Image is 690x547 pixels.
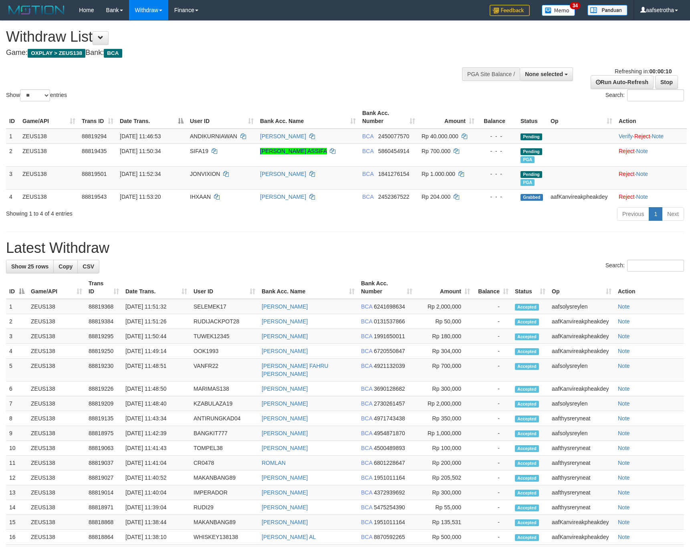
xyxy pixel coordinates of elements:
a: [PERSON_NAME] [262,504,308,511]
th: Status: activate to sort column ascending [512,276,549,299]
th: Date Trans.: activate to sort column ascending [122,276,190,299]
td: - [473,299,512,314]
td: - [473,441,512,456]
td: 88819037 [85,456,122,470]
a: Note [618,460,630,466]
td: [DATE] 11:39:04 [122,500,190,515]
a: Reject [619,194,635,200]
a: Note [618,445,630,451]
td: - [473,359,512,381]
span: Copy 4500489893 to clipboard [374,445,405,451]
span: Copy 4954871870 to clipboard [374,430,405,436]
a: Run Auto-Refresh [591,75,654,89]
th: Action [615,276,684,299]
td: [DATE] 11:43:34 [122,411,190,426]
td: 3 [6,329,28,344]
span: BCA [361,348,372,354]
td: MAKANBANG89 [190,470,258,485]
td: aafKanvireakpheakdey [549,314,615,329]
a: Note [636,171,648,177]
span: BCA [104,49,122,58]
td: KZABULAZA19 [190,396,258,411]
th: Game/API: activate to sort column ascending [19,106,79,129]
td: ZEUS138 [19,143,79,166]
a: [PERSON_NAME] [260,171,306,177]
span: Copy 0131537866 to clipboard [374,318,405,325]
th: ID: activate to sort column descending [6,276,28,299]
td: [DATE] 11:42:39 [122,426,190,441]
td: - [473,485,512,500]
td: ZEUS138 [19,189,79,204]
td: 88819063 [85,441,122,456]
td: aafsolysreylen [549,359,615,381]
span: BCA [361,318,372,325]
td: [DATE] 11:40:04 [122,485,190,500]
a: [PERSON_NAME] [262,430,308,436]
td: ZEUS138 [28,426,85,441]
td: ZEUS138 [28,314,85,329]
span: Copy 5860454914 to clipboard [378,148,410,154]
td: [DATE] 11:48:50 [122,381,190,396]
td: VANFR22 [190,359,258,381]
a: [PERSON_NAME] [262,348,308,354]
label: Search: [605,89,684,101]
span: Refreshing in: [615,68,672,75]
td: ZEUS138 [28,396,85,411]
td: Rp 304,000 [416,344,473,359]
span: Copy [59,263,73,270]
span: SIFA19 [190,148,208,154]
td: ZEUS138 [28,411,85,426]
td: Rp 2,000,000 [416,299,473,314]
th: User ID: activate to sort column ascending [187,106,257,129]
td: 11 [6,456,28,470]
td: ZEUS138 [28,500,85,515]
span: BCA [361,474,372,481]
td: aafthysreryneat [549,485,615,500]
td: IMPERADOR [190,485,258,500]
td: [DATE] 11:48:51 [122,359,190,381]
td: Rp 205,502 [416,470,473,485]
td: RUDIJACKPOT28 [190,314,258,329]
div: - - - [481,147,514,155]
td: 88818971 [85,500,122,515]
span: Accepted [515,416,539,422]
td: 88819384 [85,314,122,329]
a: [PERSON_NAME] [260,133,306,139]
span: BCA [361,363,372,369]
a: Note [618,303,630,310]
a: [PERSON_NAME] FAHRU [PERSON_NAME] [262,363,328,377]
td: · [615,189,687,204]
th: Op: activate to sort column ascending [547,106,615,129]
td: Rp 300,000 [416,381,473,396]
td: 88819250 [85,344,122,359]
td: aafKanvireakpheakdey [547,189,615,204]
th: Date Trans.: activate to sort column descending [117,106,187,129]
td: [DATE] 11:51:26 [122,314,190,329]
span: Accepted [515,304,539,311]
span: BCA [361,460,372,466]
td: 8 [6,411,28,426]
span: Rp 204.000 [422,194,450,200]
span: Accepted [515,460,539,467]
a: Show 25 rows [6,260,54,273]
td: - [473,314,512,329]
td: 88819027 [85,470,122,485]
span: Copy 2450077570 to clipboard [378,133,410,139]
span: Copy 4971743438 to clipboard [374,415,405,422]
td: - [473,500,512,515]
span: Rp 1.000.000 [422,171,455,177]
input: Search: [627,89,684,101]
strong: 00:00:10 [649,68,672,75]
span: Copy 2452367522 to clipboard [378,194,410,200]
td: 7 [6,396,28,411]
th: Game/API: activate to sort column ascending [28,276,85,299]
td: MARIMAS138 [190,381,258,396]
td: Rp 200,000 [416,456,473,470]
a: [PERSON_NAME] [262,489,308,496]
td: - [473,329,512,344]
span: Rp 700.000 [422,148,450,154]
span: ANDIKURNIAWAN [190,133,237,139]
td: 88819209 [85,396,122,411]
td: 4 [6,344,28,359]
span: Marked by aafsolysreylen [521,179,535,186]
